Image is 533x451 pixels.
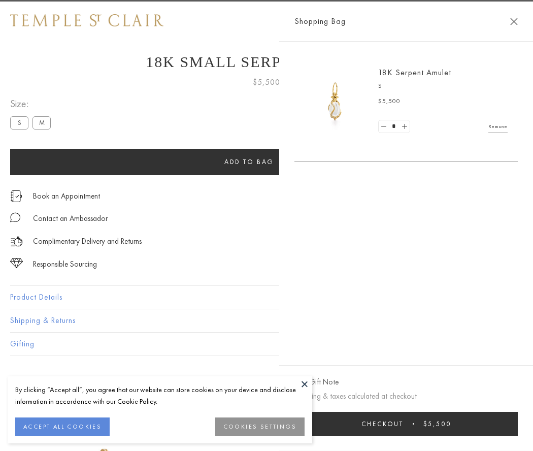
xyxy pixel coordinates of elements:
span: Size: [10,95,55,112]
span: Add to bag [224,157,274,166]
span: $5,500 [423,420,451,428]
span: Checkout [361,420,404,428]
p: S [378,81,508,91]
img: P51836-E11SERPPV [305,71,365,132]
img: icon_appointment.svg [10,190,22,202]
img: MessageIcon-01_2.svg [10,212,20,222]
button: Gifting [10,333,523,356]
button: Checkout $5,500 [294,412,518,436]
p: Complimentary Delivery and Returns [33,235,142,248]
h1: 18K Small Serpent Amulet [10,53,523,71]
label: S [10,116,28,129]
label: M [32,116,51,129]
button: COOKIES SETTINGS [215,417,305,436]
a: Book an Appointment [33,190,100,202]
img: icon_delivery.svg [10,235,23,248]
button: ACCEPT ALL COOKIES [15,417,110,436]
a: Remove [488,121,508,132]
span: $5,500 [253,76,280,89]
div: By clicking “Accept all”, you agree that our website can store cookies on your device and disclos... [15,384,305,407]
p: Shipping & taxes calculated at checkout [294,390,518,403]
button: Product Details [10,286,523,309]
button: Close Shopping Bag [510,18,518,25]
span: $5,500 [378,96,401,107]
div: Contact an Ambassador [33,212,108,225]
button: Shipping & Returns [10,309,523,332]
a: Set quantity to 2 [399,120,409,133]
button: Add to bag [10,149,488,175]
a: Set quantity to 0 [379,120,389,133]
button: Add Gift Note [294,376,339,389]
img: icon_sourcing.svg [10,258,23,268]
img: Temple St. Clair [10,14,163,26]
div: Responsible Sourcing [33,258,97,271]
span: Shopping Bag [294,15,346,28]
a: 18K Serpent Amulet [378,67,451,78]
